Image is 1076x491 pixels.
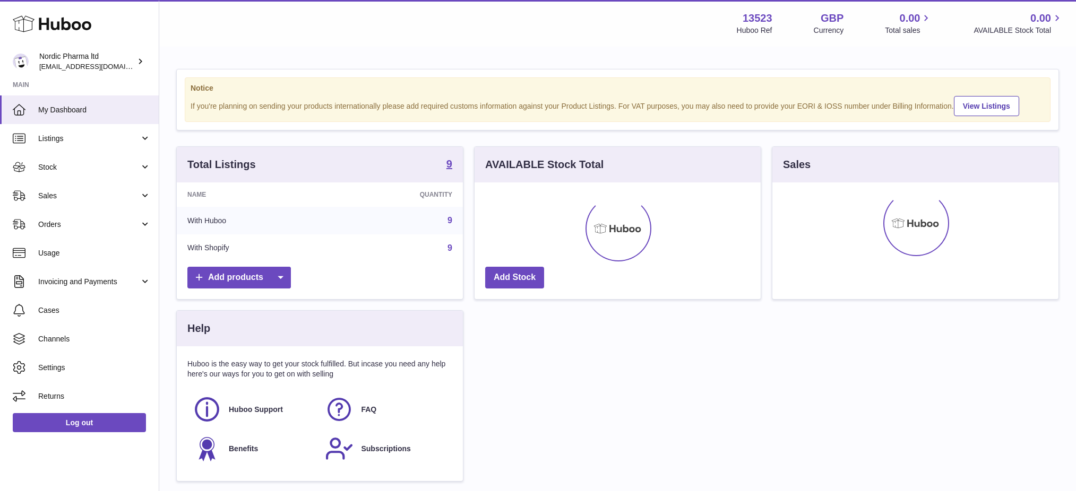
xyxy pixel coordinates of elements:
[974,11,1063,36] a: 0.00 AVAILABLE Stock Total
[38,363,151,373] span: Settings
[331,182,463,207] th: Quantity
[187,321,210,336] h3: Help
[38,220,140,230] span: Orders
[38,248,151,258] span: Usage
[177,234,331,262] td: With Shopify
[885,11,932,36] a: 0.00 Total sales
[38,134,140,144] span: Listings
[13,413,146,432] a: Log out
[737,25,772,36] div: Huboo Ref
[361,405,376,415] span: FAQ
[38,105,151,115] span: My Dashboard
[954,96,1019,116] a: View Listings
[447,216,452,225] a: 9
[974,25,1063,36] span: AVAILABLE Stock Total
[229,444,258,454] span: Benefits
[361,444,410,454] span: Subscriptions
[325,434,446,463] a: Subscriptions
[325,395,446,424] a: FAQ
[38,162,140,172] span: Stock
[743,11,772,25] strong: 13523
[1030,11,1051,25] span: 0.00
[38,305,151,315] span: Cases
[187,359,452,379] p: Huboo is the easy way to get your stock fulfilled. But incase you need any help here's our ways f...
[38,334,151,344] span: Channels
[38,391,151,401] span: Returns
[193,434,314,463] a: Benefits
[783,157,811,172] h3: Sales
[193,395,314,424] a: Huboo Support
[177,182,331,207] th: Name
[885,25,932,36] span: Total sales
[39,62,156,71] span: [EMAIL_ADDRESS][DOMAIN_NAME]
[814,25,844,36] div: Currency
[187,267,291,288] a: Add products
[821,11,843,25] strong: GBP
[485,267,544,288] a: Add Stock
[191,94,1045,116] div: If you're planning on sending your products internationally please add required customs informati...
[446,159,452,171] a: 9
[191,83,1045,93] strong: Notice
[447,243,452,252] a: 9
[38,277,140,287] span: Invoicing and Payments
[177,207,331,234] td: With Huboo
[900,11,920,25] span: 0.00
[446,159,452,169] strong: 9
[39,51,135,72] div: Nordic Pharma ltd
[38,191,140,201] span: Sales
[13,54,29,69] img: internalAdmin-13523@internal.huboo.com
[229,405,283,415] span: Huboo Support
[485,157,604,172] h3: AVAILABLE Stock Total
[187,157,256,172] h3: Total Listings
